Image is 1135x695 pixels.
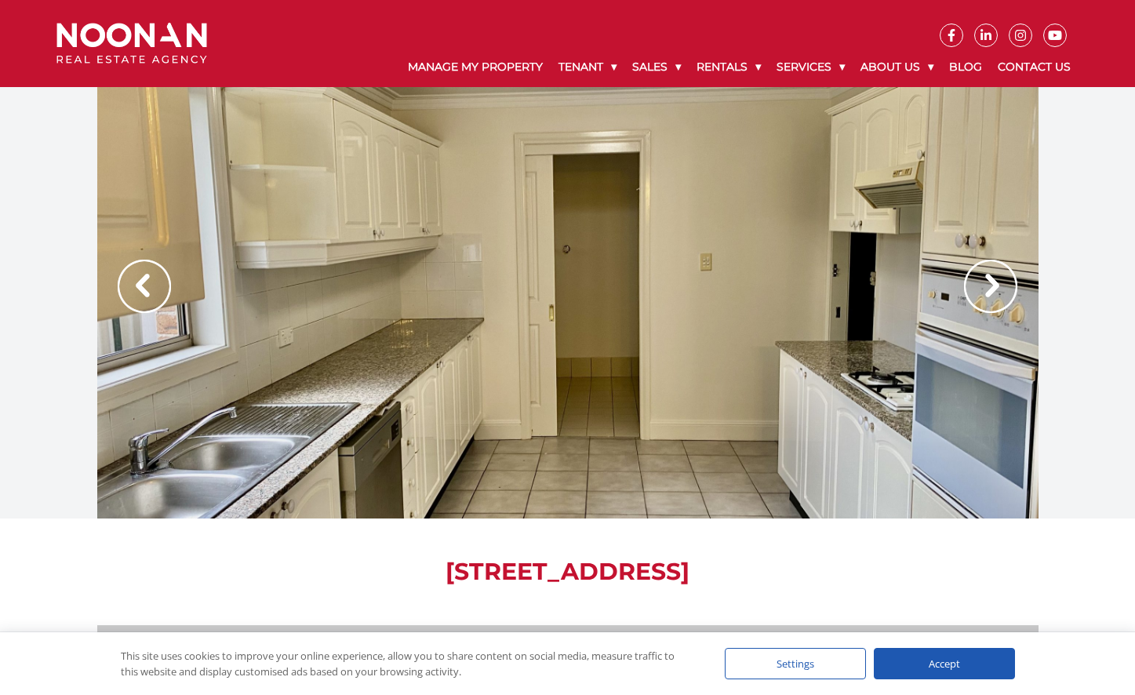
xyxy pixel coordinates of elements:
div: This site uses cookies to improve your online experience, allow you to share content on social me... [121,648,693,679]
a: About Us [853,47,941,87]
img: Arrow slider [118,260,171,313]
h1: [STREET_ADDRESS] [97,558,1039,586]
a: Manage My Property [400,47,551,87]
a: Sales [624,47,689,87]
a: Tenant [551,47,624,87]
img: Arrow slider [964,260,1017,313]
a: Rentals [689,47,769,87]
a: Blog [941,47,990,87]
img: Noonan Real Estate Agency [56,23,207,64]
div: Accept [874,648,1015,679]
a: Services [769,47,853,87]
a: Contact Us [990,47,1079,87]
div: Settings [725,648,866,679]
